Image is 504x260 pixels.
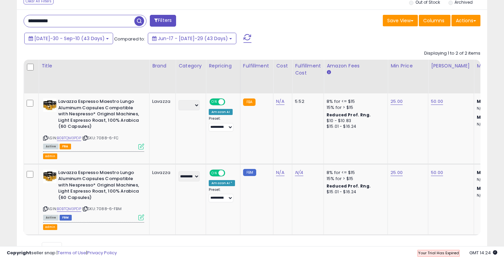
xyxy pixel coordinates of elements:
[391,62,425,69] div: Min Price
[451,15,480,26] button: Actions
[423,17,444,24] span: Columns
[224,99,235,105] span: OFF
[391,98,403,105] a: 25.00
[7,250,117,256] div: seller snap | |
[477,185,489,192] b: Max:
[43,170,144,220] div: ASIN:
[41,62,146,69] div: Title
[58,250,86,256] a: Terms of Use
[295,62,321,77] div: Fulfillment Cost
[178,62,203,69] div: Category
[210,99,219,105] span: ON
[327,176,382,182] div: 15% for > $15
[327,170,382,176] div: 8% for <= $15
[327,69,331,76] small: Amazon Fees.
[327,124,382,129] div: $15.01 - $16.24
[418,250,459,256] span: Your Trial Has Expired
[210,170,219,176] span: ON
[383,15,418,26] button: Save View
[87,250,117,256] a: Privacy Policy
[209,187,235,203] div: Preset:
[327,183,371,189] b: Reduced Prof. Rng.
[477,98,487,105] b: Min:
[43,224,57,230] button: admin
[327,62,385,69] div: Amazon Fees
[243,62,270,69] div: Fulfillment
[24,33,113,44] button: [DATE]-30 - Sep-10 (43 Days)
[150,15,176,27] button: Filters
[152,170,170,176] div: Lavazza
[176,60,206,93] th: CSV column name: cust_attr_1_Category
[60,144,71,149] span: FBA
[57,135,81,141] a: B0BTQM3PDP
[431,169,443,176] a: 50.00
[82,206,122,211] span: | SKU: 7088-6-FBM
[29,244,77,251] span: Show: entries
[34,35,105,42] span: [DATE]-30 - Sep-10 (43 Days)
[209,116,235,132] div: Preset:
[209,180,235,186] div: Amazon AI *
[158,35,228,42] span: Jun-17 - [DATE]-29 (43 Days)
[58,170,140,203] b: Lavazza Espresso Maestro Lungo Aluminum Capsules Compatible with Nespresso* Original Machines, Li...
[424,50,480,57] div: Displaying 1 to 2 of 2 items
[419,15,450,26] button: Columns
[477,114,489,120] b: Max:
[243,169,256,176] small: FBM
[43,170,57,183] img: 41MVjYU-abL._SL40_.jpg
[431,62,471,69] div: [PERSON_NAME]
[43,98,144,148] div: ASIN:
[43,153,57,159] button: admin
[469,250,497,256] span: 2025-09-11 14:24 GMT
[295,169,303,176] a: N/A
[276,62,289,69] div: Cost
[148,33,236,44] button: Jun-17 - [DATE]-29 (43 Days)
[224,170,235,176] span: OFF
[7,250,31,256] strong: Copyright
[60,215,72,221] span: FBM
[431,98,443,105] a: 50.00
[391,169,403,176] a: 25.00
[43,215,59,221] span: All listings currently available for purchase on Amazon
[276,169,284,176] a: N/A
[327,98,382,105] div: 8% for <= $15
[295,98,318,105] div: 5.52
[327,189,382,195] div: $15.01 - $16.24
[57,206,81,212] a: B0BTQM3PDP
[327,118,382,124] div: $10 - $10.83
[209,62,237,69] div: Repricing
[114,36,145,42] span: Compared to:
[243,98,256,106] small: FBA
[327,112,371,118] b: Reduced Prof. Rng.
[152,62,173,69] div: Brand
[209,109,232,115] div: Amazon AI
[43,144,59,149] span: All listings currently available for purchase on Amazon
[327,105,382,111] div: 15% for > $15
[152,98,170,105] div: Lavazza
[477,169,487,176] b: Min:
[58,98,140,132] b: Lavazza Espresso Maestro Lungo Aluminum Capsules Compatible with Nespresso* Original Machines, Li...
[82,135,119,141] span: | SKU: 7088-6-FC
[276,98,284,105] a: N/A
[43,98,57,112] img: 41MVjYU-abL._SL40_.jpg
